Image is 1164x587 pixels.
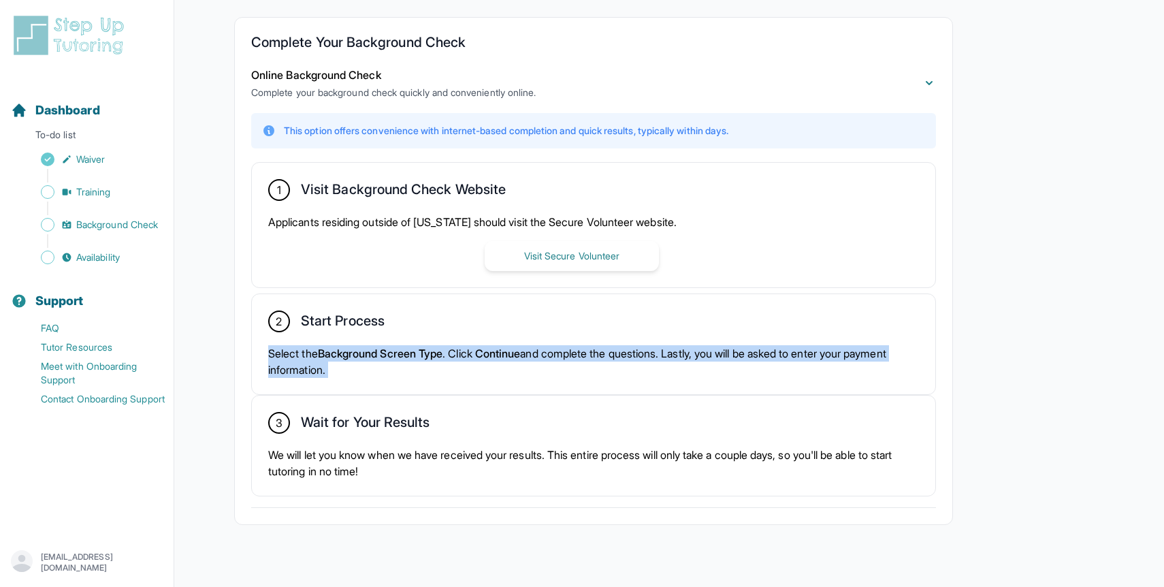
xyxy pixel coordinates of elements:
[11,319,174,338] a: FAQ
[5,128,168,147] p: To-do list
[268,345,919,378] p: Select the . Click and complete the questions. Lastly, you will be asked to enter your payment in...
[11,390,174,409] a: Contact Onboarding Support
[11,14,132,57] img: logo
[318,347,443,360] span: Background Screen Type
[76,251,120,264] span: Availability
[268,214,919,230] p: Applicants residing outside of [US_STATE] should visit the Secure Volunteer website.
[276,313,282,330] span: 2
[11,101,100,120] a: Dashboard
[11,550,163,575] button: [EMAIL_ADDRESS][DOMAIN_NAME]
[251,34,936,56] h2: Complete Your Background Check
[277,182,281,198] span: 1
[301,181,506,203] h2: Visit Background Check Website
[11,248,174,267] a: Availability
[268,447,919,479] p: We will let you know when we have received your results. This entire process will only take a cou...
[251,67,936,99] button: Online Background CheckComplete your background check quickly and conveniently online.
[76,185,111,199] span: Training
[35,101,100,120] span: Dashboard
[485,249,659,262] a: Visit Secure Volunteer
[11,150,174,169] a: Waiver
[11,338,174,357] a: Tutor Resources
[301,313,385,334] h2: Start Process
[41,552,163,573] p: [EMAIL_ADDRESS][DOMAIN_NAME]
[276,415,282,431] span: 3
[11,215,174,234] a: Background Check
[5,79,168,125] button: Dashboard
[76,153,105,166] span: Waiver
[251,86,536,99] p: Complete your background check quickly and conveniently online.
[35,291,84,311] span: Support
[301,414,430,436] h2: Wait for Your Results
[251,68,381,82] span: Online Background Check
[11,183,174,202] a: Training
[475,347,521,360] span: Continue
[5,270,168,316] button: Support
[11,357,174,390] a: Meet with Onboarding Support
[485,241,659,271] button: Visit Secure Volunteer
[284,124,728,138] p: This option offers convenience with internet-based completion and quick results, typically within...
[76,218,158,232] span: Background Check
